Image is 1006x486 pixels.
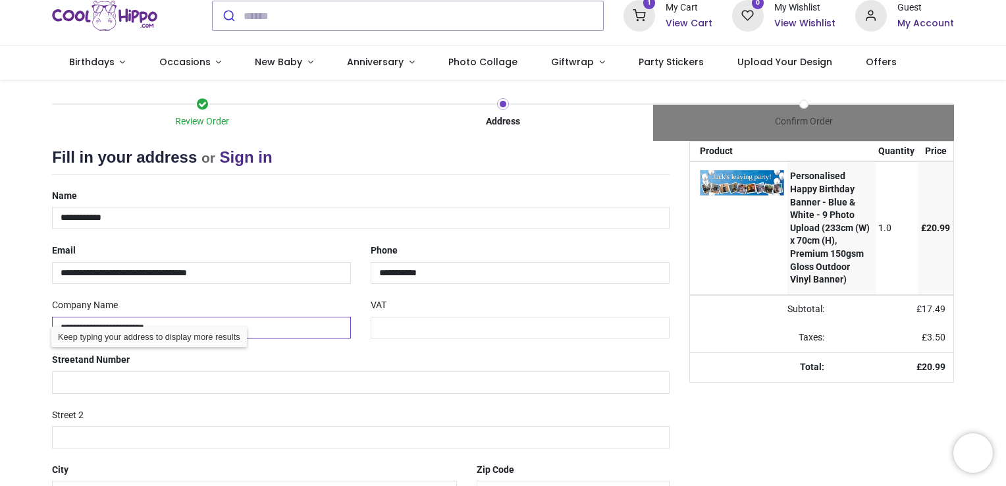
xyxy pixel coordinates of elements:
a: View Wishlist [774,17,835,30]
a: Anniversary [330,45,431,80]
iframe: Brevo live chat [953,433,993,473]
span: Upload Your Design [737,55,832,68]
a: 1 [623,10,655,20]
div: Keep typing your address to display more results [51,327,247,347]
span: Offers [866,55,897,68]
a: View Cart [666,17,712,30]
span: Occasions [159,55,211,68]
span: 20.99 [922,362,945,372]
strong: £ [916,362,945,372]
span: 3.50 [927,332,945,342]
small: or [201,150,215,165]
th: Price [918,142,953,161]
th: Quantity [876,142,918,161]
a: Sign in [220,148,273,166]
a: 0 [732,10,764,20]
a: My Account [897,17,954,30]
span: 20.99 [926,223,950,233]
div: 1.0 [878,222,914,235]
span: New Baby [255,55,302,68]
label: Street 2 [52,404,84,427]
div: Address [353,115,654,128]
a: Occasions [142,45,238,80]
label: Phone [371,240,398,262]
a: New Baby [238,45,331,80]
label: Street [52,349,130,371]
button: Submit [213,1,244,30]
span: Giftwrap [551,55,594,68]
span: £ [921,223,950,233]
div: My Cart [666,1,712,14]
span: Birthdays [69,55,115,68]
div: Guest [897,1,954,14]
div: Confirm Order [653,115,954,128]
td: Subtotal: [690,295,832,324]
span: Anniversary [347,55,404,68]
div: Review Order [52,115,353,128]
a: Giftwrap [534,45,622,80]
th: Product [690,142,787,161]
label: Company Name [52,294,118,317]
label: VAT [371,294,386,317]
span: Fill in your address [52,148,197,166]
label: Name [52,185,77,207]
label: Email [52,240,76,262]
strong: Personalised Happy Birthday Banner - Blue & White - 9 Photo Upload (233cm (W) x 70cm (H), Premium... [790,171,870,284]
span: Party Stickers [639,55,704,68]
span: 17.49 [922,304,945,314]
div: My Wishlist [774,1,835,14]
img: e5nbEAAAABklEQVQDABq2Q66iL8weAAAAAElFTkSuQmCC [700,170,784,196]
label: City [52,459,68,481]
td: Taxes: [690,323,832,352]
span: and Number [78,354,130,365]
label: Zip Code [477,459,514,481]
span: £ [922,332,945,342]
strong: Total: [800,362,824,372]
span: £ [916,304,945,314]
span: Photo Collage [448,55,517,68]
a: Birthdays [52,45,142,80]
